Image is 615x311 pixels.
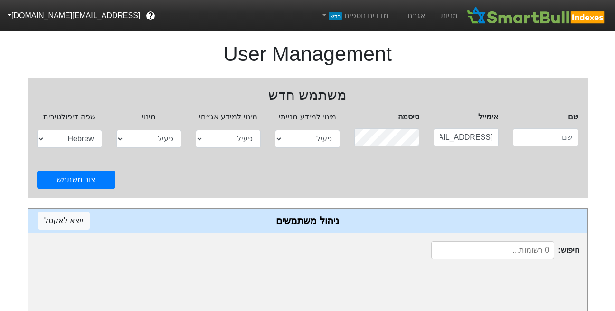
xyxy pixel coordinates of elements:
[465,6,607,25] img: SmartBull
[398,111,419,123] label: סיסמה
[148,10,153,22] span: ?
[329,12,341,20] span: חדש
[142,111,156,123] label: מינוי
[431,241,554,259] input: 0 רשומות...
[568,111,578,123] label: שם
[478,111,499,123] label: אימייל
[513,128,578,146] input: שם
[37,87,578,104] h2: משתמש חדש
[38,214,577,228] div: ניהול משתמשים
[28,33,588,66] h1: User Management
[431,241,579,259] span: חיפוש :
[38,212,90,230] button: ייצא לאקסל
[199,111,257,123] label: מינוי למידע אג״חי
[37,171,115,189] button: צור משתמש
[43,111,95,123] label: שפה דיפולטיבית
[434,128,499,146] input: אימייל
[317,6,392,25] a: מדדים נוספיםחדש
[279,111,336,123] label: מינוי למידע מנייתי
